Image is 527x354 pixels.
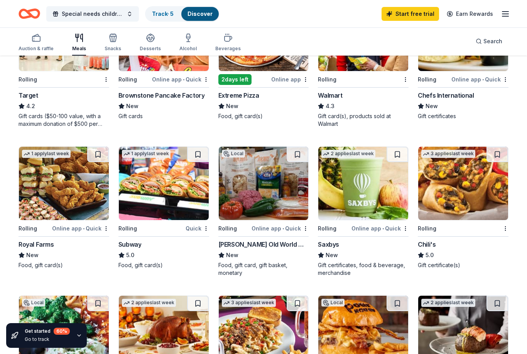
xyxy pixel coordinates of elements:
div: 3 applies last week [222,299,276,307]
img: Image for Subway [119,147,209,220]
div: Online app Quick [351,224,409,233]
div: Online app Quick [152,75,209,84]
a: Image for Saxbys2 applieslast weekRollingOnline app•QuickSaxbysNewGift certificates, food & bever... [318,146,409,277]
div: Food, gift card(s) [118,261,209,269]
span: New [426,102,438,111]
div: Food, gift card, gift basket, monetary [218,261,309,277]
div: Gift certificate(s) [418,261,508,269]
span: 5.0 [126,251,134,260]
div: Get started [25,328,70,335]
div: Beverages [215,46,241,52]
span: 5.0 [426,251,434,260]
button: Special needs children [46,6,139,22]
span: 4.2 [26,102,35,111]
a: Image for Chili's3 applieslast weekRollingChili's5.0Gift certificate(s) [418,146,508,269]
button: Alcohol [179,30,197,56]
span: Special needs children [62,9,123,19]
span: New [226,251,238,260]
div: Go to track [25,336,70,342]
button: Desserts [140,30,161,56]
div: Brownstone Pancake Factory [118,91,205,100]
div: Gift cards ($50-100 value, with a maximum donation of $500 per year) [19,112,109,128]
div: 1 apply last week [22,150,71,158]
div: Walmart [318,91,342,100]
div: Rolling [19,75,37,84]
div: Gift certificates, food & beverage, merchandise [318,261,409,277]
a: Image for Livoti's Old World MarketLocalRollingOnline app•Quick[PERSON_NAME] Old World MarketNewF... [218,146,309,277]
div: Rolling [19,224,37,233]
div: Saxbys [318,240,339,249]
div: Desserts [140,46,161,52]
div: 2 days left [218,74,252,85]
button: Snacks [105,30,121,56]
div: [PERSON_NAME] Old World Market [218,240,309,249]
div: Rolling [418,224,436,233]
a: Track· 5 [152,10,174,17]
span: • [482,76,484,83]
div: Online app Quick [451,75,508,84]
button: Search [470,34,508,49]
span: New [226,102,238,111]
div: Chili's [418,240,436,249]
div: Gift certificates [418,112,508,120]
button: Auction & raffle [19,30,54,56]
div: Rolling [318,224,336,233]
div: Rolling [118,224,137,233]
span: • [282,225,284,232]
span: New [326,251,338,260]
div: Rolling [118,75,137,84]
div: Rolling [218,224,237,233]
div: Chefs International [418,91,474,100]
div: Local [321,299,345,307]
span: New [26,251,39,260]
div: 3 applies last week [421,150,475,158]
span: • [183,76,184,83]
a: Earn Rewards [442,7,498,21]
a: Discover [187,10,213,17]
div: Quick [186,224,209,233]
button: Beverages [215,30,241,56]
img: Image for Royal Farms [19,147,109,220]
div: Subway [118,240,142,249]
div: Gift card(s), products sold at Walmart [318,112,409,128]
div: Food, gift card(s) [218,112,309,120]
div: Royal Farms [19,240,54,249]
div: Gift cards [118,112,209,120]
div: 1 apply last week [122,150,171,158]
div: Meals [72,46,86,52]
img: Image for Saxbys [318,147,408,220]
div: 60 % [54,328,70,335]
div: Local [222,150,245,158]
div: Online app [271,75,309,84]
div: Alcohol [179,46,197,52]
button: Meals [72,30,86,56]
span: • [382,225,384,232]
div: 2 applies last week [122,299,176,307]
span: Search [483,37,502,46]
div: Online app Quick [252,224,309,233]
button: Track· 5Discover [145,6,220,22]
div: Online app Quick [52,224,109,233]
a: Home [19,5,40,23]
span: New [126,102,139,111]
span: • [83,225,84,232]
img: Image for Livoti's Old World Market [219,147,309,220]
div: Auction & raffle [19,46,54,52]
div: Local [22,299,45,307]
div: Rolling [418,75,436,84]
div: Extreme Pizza [218,91,259,100]
a: Start free trial [382,7,439,21]
div: Target [19,91,38,100]
div: Snacks [105,46,121,52]
img: Image for Chili's [418,147,508,220]
a: Image for Subway1 applylast weekRollingQuickSubway5.0Food, gift card(s) [118,146,209,269]
div: 2 applies last week [421,299,475,307]
span: 4.3 [326,102,334,111]
div: Food, gift card(s) [19,261,109,269]
div: 2 applies last week [321,150,375,158]
div: Rolling [318,75,336,84]
a: Image for Royal Farms1 applylast weekRollingOnline app•QuickRoyal FarmsNewFood, gift card(s) [19,146,109,269]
